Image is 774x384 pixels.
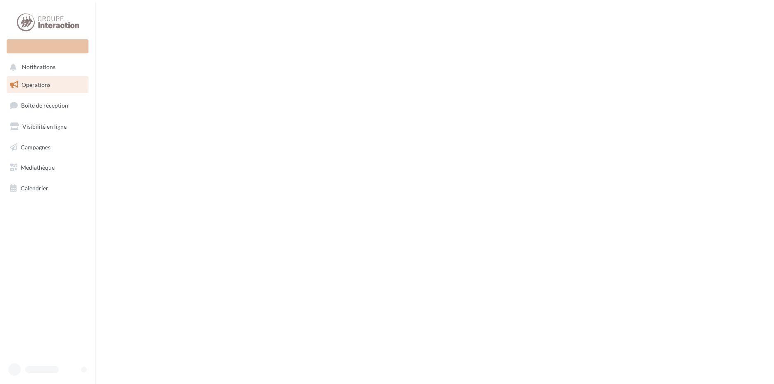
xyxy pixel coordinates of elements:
[22,64,55,71] span: Notifications
[21,185,48,192] span: Calendrier
[22,123,67,130] span: Visibilité en ligne
[21,81,50,88] span: Opérations
[5,159,90,176] a: Médiathèque
[21,102,68,109] span: Boîte de réception
[5,180,90,197] a: Calendrier
[5,76,90,94] a: Opérations
[7,39,88,53] div: Nouvelle campagne
[5,96,90,114] a: Boîte de réception
[5,139,90,156] a: Campagnes
[21,164,55,171] span: Médiathèque
[21,143,50,150] span: Campagnes
[5,118,90,135] a: Visibilité en ligne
